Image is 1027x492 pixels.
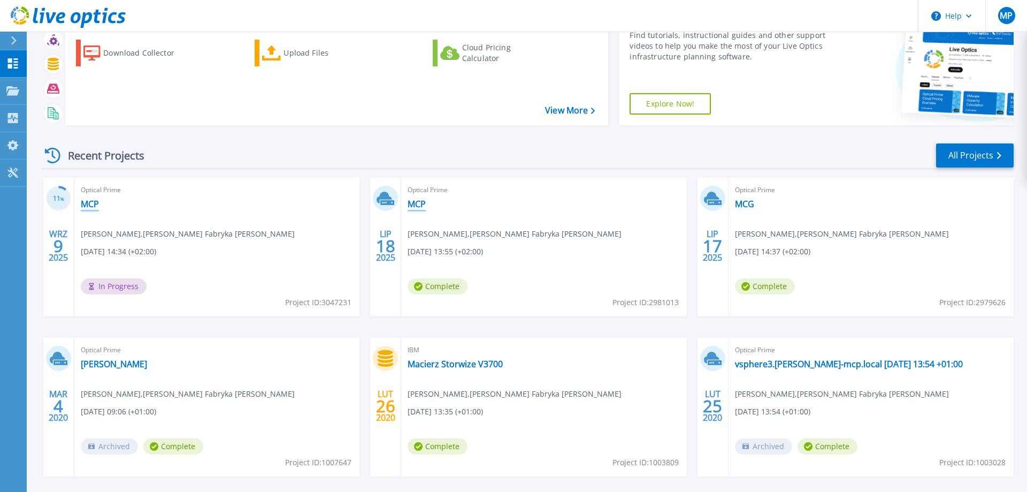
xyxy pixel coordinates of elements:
[53,241,63,251] span: 9
[81,359,147,369] a: [PERSON_NAME]
[408,199,426,209] a: MCP
[408,278,467,294] span: Complete
[735,359,963,369] a: vsphere3.[PERSON_NAME]-mcp.local [DATE] 13:54 +01:00
[143,438,203,455] span: Complete
[376,402,395,411] span: 26
[375,226,396,266] div: LIP 2025
[735,344,1007,356] span: Optical Prime
[81,199,99,209] a: MCP
[81,388,295,400] span: [PERSON_NAME] , [PERSON_NAME] Fabryka [PERSON_NAME]
[76,40,195,66] a: Download Collector
[81,246,156,258] span: [DATE] 14:34 (+02:00)
[285,297,351,308] span: Project ID: 3047231
[939,297,1006,308] span: Project ID: 2979626
[408,246,483,258] span: [DATE] 13:55 (+02:00)
[408,228,622,240] span: [PERSON_NAME] , [PERSON_NAME] Fabryka [PERSON_NAME]
[408,406,483,418] span: [DATE] 13:35 (+01:00)
[81,406,156,418] span: [DATE] 09:06 (+01:00)
[81,228,295,240] span: [PERSON_NAME] , [PERSON_NAME] Fabryka [PERSON_NAME]
[735,278,795,294] span: Complete
[283,42,369,64] div: Upload Files
[703,402,722,411] span: 25
[939,457,1006,468] span: Project ID: 1003028
[703,241,722,251] span: 17
[630,30,831,62] div: Find tutorials, instructional guides and other support videos to help you make the most of your L...
[48,387,68,426] div: MAR 2020
[81,438,138,455] span: Archived
[735,199,754,209] a: MCG
[408,184,680,196] span: Optical Prime
[702,387,723,426] div: LUT 2020
[81,184,353,196] span: Optical Prime
[408,344,680,356] span: IBM
[408,359,503,369] a: Macierz Storwize V3700
[735,228,949,240] span: [PERSON_NAME] , [PERSON_NAME] Fabryka [PERSON_NAME]
[433,40,552,66] a: Cloud Pricing Calculator
[1000,11,1013,20] span: MP
[735,246,810,258] span: [DATE] 14:37 (+02:00)
[41,142,159,169] div: Recent Projects
[408,438,467,455] span: Complete
[735,388,949,400] span: [PERSON_NAME] , [PERSON_NAME] Fabryka [PERSON_NAME]
[81,278,147,294] span: In Progress
[462,42,548,64] div: Cloud Pricing Calculator
[735,184,1007,196] span: Optical Prime
[376,241,395,251] span: 18
[53,402,63,411] span: 4
[630,93,711,115] a: Explore Now!
[103,42,189,64] div: Download Collector
[612,297,679,308] span: Project ID: 2981013
[46,193,71,205] h3: 11
[408,388,622,400] span: [PERSON_NAME] , [PERSON_NAME] Fabryka [PERSON_NAME]
[375,387,396,426] div: LUT 2020
[48,226,68,266] div: WRZ 2025
[936,143,1014,168] a: All Projects
[612,457,679,468] span: Project ID: 1003809
[60,196,64,202] span: %
[798,438,857,455] span: Complete
[285,457,351,468] span: Project ID: 1007647
[81,344,353,356] span: Optical Prime
[702,226,723,266] div: LIP 2025
[735,406,810,418] span: [DATE] 13:54 (+01:00)
[735,438,792,455] span: Archived
[545,105,595,116] a: View More
[255,40,374,66] a: Upload Files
